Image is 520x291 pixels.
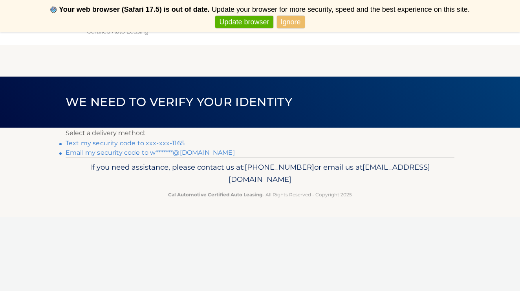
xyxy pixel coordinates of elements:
span: Update your browser for more security, speed and the best experience on this site. [212,5,470,13]
b: Your web browser (Safari 17.5) is out of date. [59,5,210,13]
a: Text my security code to xxx-xxx-1165 [66,139,185,147]
span: We need to verify your identity [66,95,292,109]
p: - All Rights Reserved - Copyright 2025 [71,190,449,199]
strong: Cal Automotive Certified Auto Leasing [168,192,262,198]
a: Update browser [215,16,273,29]
p: Select a delivery method: [66,128,454,139]
p: If you need assistance, please contact us at: or email us at [71,161,449,186]
a: Email my security code to w*******@[DOMAIN_NAME] [66,149,235,156]
span: [PHONE_NUMBER] [245,163,314,172]
a: Ignore [277,16,305,29]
